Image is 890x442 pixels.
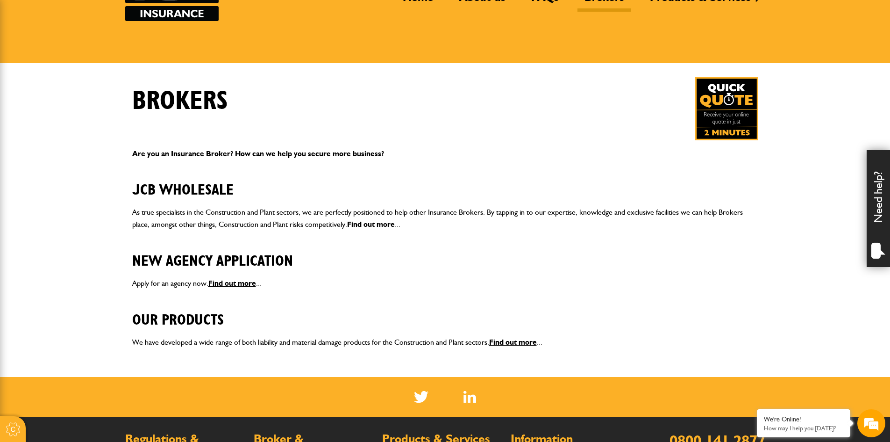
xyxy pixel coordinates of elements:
p: Are you an Insurance Broker? How can we help you secure more business? [132,148,758,160]
div: Minimize live chat window [153,5,176,27]
p: We have developed a wide range of both liability and material damage products for the Constructio... [132,336,758,348]
div: We're Online! [764,415,843,423]
img: Twitter [414,391,428,403]
img: Quick Quote [695,77,758,140]
div: Need help? [867,150,890,267]
input: Enter your phone number [12,142,171,162]
a: Find out more [208,279,256,288]
em: Start Chat [127,288,170,301]
a: Get your insurance quote in just 2-minutes [695,77,758,140]
h2: JCB Wholesale [132,167,758,199]
p: Apply for an agency now. ... [132,277,758,290]
h2: New Agency Application [132,238,758,270]
p: How may I help you today? [764,425,843,432]
h1: Brokers [132,86,228,117]
input: Enter your last name [12,87,171,107]
a: Find out more [489,338,537,347]
img: d_20077148190_company_1631870298795_20077148190 [16,52,39,65]
div: Chat with us now [49,52,157,65]
a: LinkedIn [463,391,476,403]
p: As true specialists in the Construction and Plant sectors, we are perfectly positioned to help ot... [132,206,758,230]
input: Enter your email address [12,114,171,135]
img: Linked In [463,391,476,403]
a: Find out more [347,220,395,229]
textarea: Type your message and hit 'Enter' [12,169,171,280]
h2: Our Products [132,297,758,329]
